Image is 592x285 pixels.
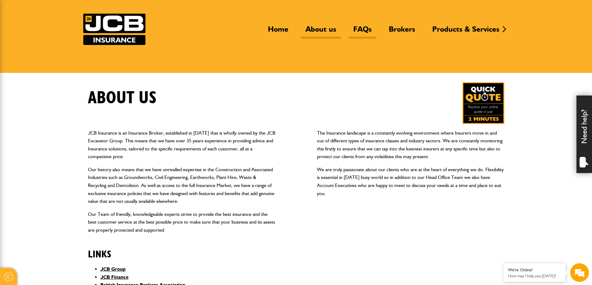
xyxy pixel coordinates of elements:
[32,35,104,43] div: Chat with us now
[8,76,113,89] input: Enter your email address
[462,82,504,124] a: Get your insurance quote in just 2-minutes
[88,129,275,161] p: JCB Insurance is an Insurance Broker, established in [DATE] that is wholly owned by the JCB Excav...
[88,239,275,260] h2: Links
[85,191,113,199] em: Start Chat
[83,14,145,45] img: JCB Insurance Services logo
[11,34,26,43] img: d_20077148190_company_1631870298795_20077148190
[100,266,126,272] a: JCB Group
[428,24,504,39] a: Products & Services
[100,274,129,280] a: JCB Finance
[88,88,157,109] h1: About us
[349,24,376,39] a: FAQs
[88,166,275,205] p: Our history also means that we have unrivalled expertise in the Construction and Associated Indus...
[317,129,504,161] p: The Insurance landscape is a constantly evolving environment where Insurers move in and out of di...
[508,274,561,278] p: How may I help you today?
[102,3,117,18] div: Minimize live chat window
[462,82,504,124] img: Quick Quote
[317,166,504,197] p: We are truly passionate about our clients who are at the heart of everything we do. Flexibility i...
[576,96,592,173] div: Need help?
[8,112,113,186] textarea: Type your message and hit 'Enter'
[508,267,561,273] div: We're Online!
[301,24,341,39] a: About us
[8,57,113,71] input: Enter your last name
[88,210,275,234] p: Our Team of friendly, knowledgeable experts strive to provide the best insurance and the best cus...
[83,14,145,45] a: JCB Insurance Services
[263,24,293,39] a: Home
[8,94,113,108] input: Enter your phone number
[384,24,420,39] a: Brokers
